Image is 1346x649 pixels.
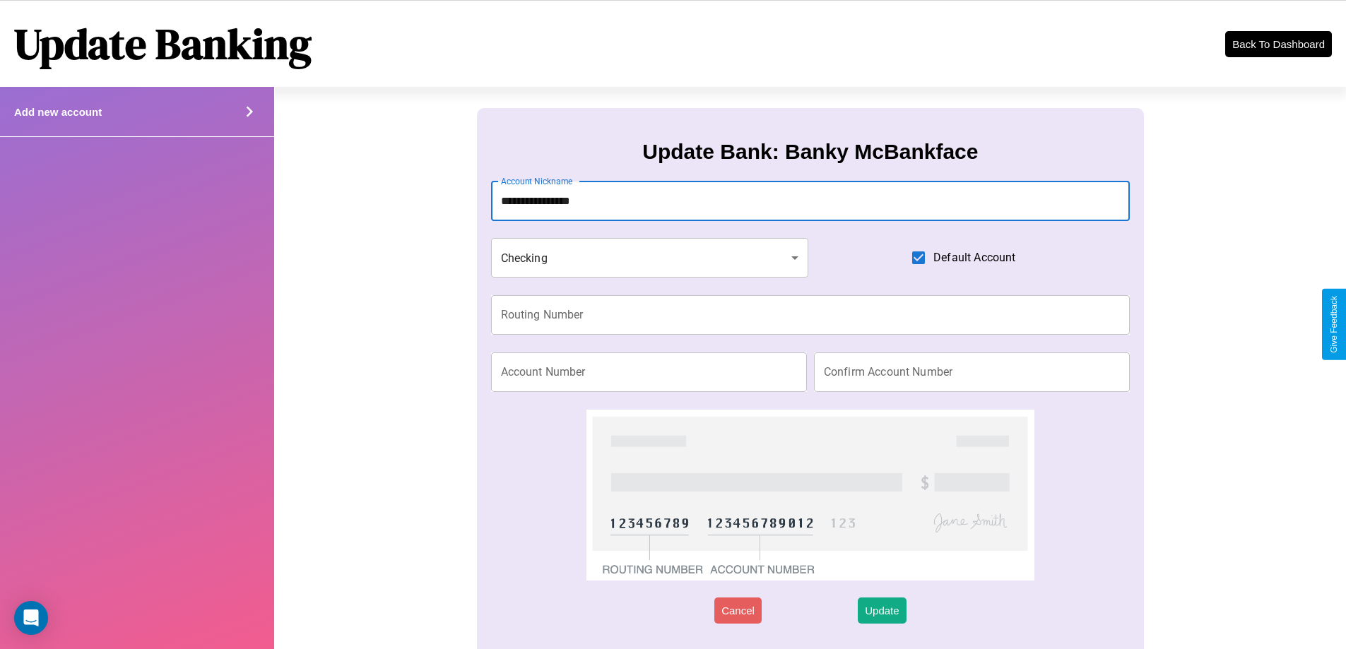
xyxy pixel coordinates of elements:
img: check [586,410,1034,580]
h4: Add new account [14,106,102,118]
label: Account Nickname [501,175,573,187]
span: Default Account [933,249,1015,266]
button: Back To Dashboard [1225,31,1332,57]
button: Cancel [714,597,762,624]
div: Give Feedback [1329,296,1339,353]
div: Checking [491,238,809,278]
h1: Update Banking [14,15,312,73]
div: Open Intercom Messenger [14,601,48,635]
h3: Update Bank: Banky McBankface [642,140,978,164]
button: Update [858,597,906,624]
